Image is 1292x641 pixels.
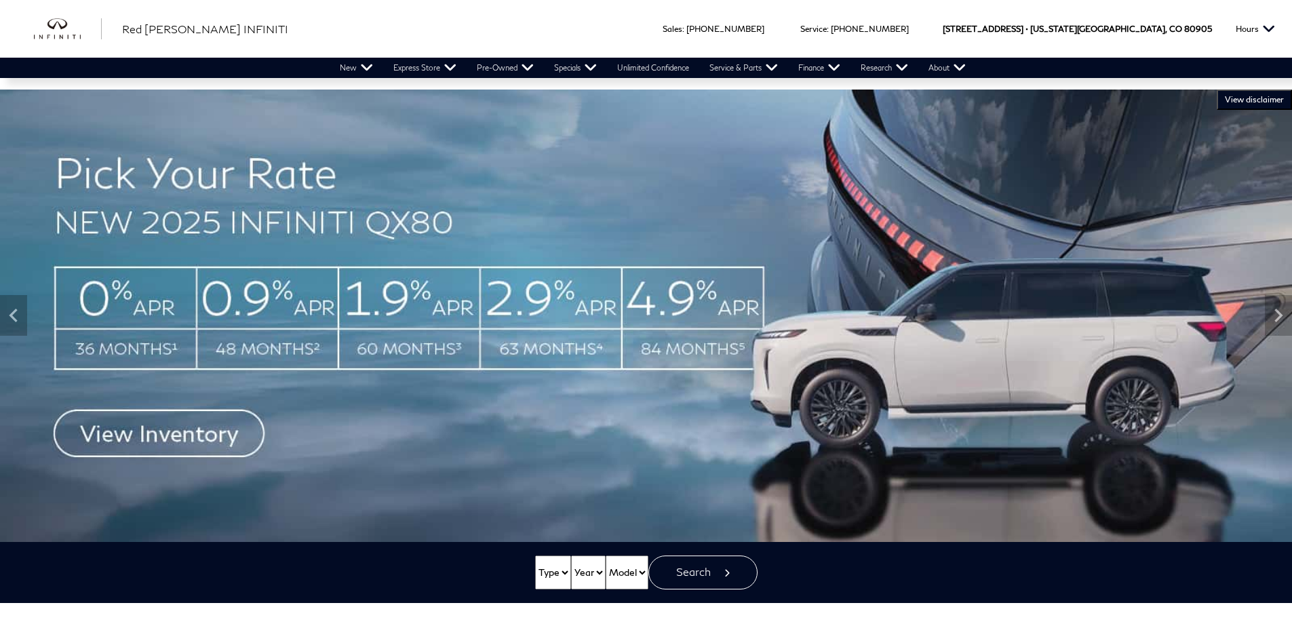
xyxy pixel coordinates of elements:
[34,18,102,40] img: INFINITI
[800,24,827,34] span: Service
[467,58,544,78] a: Pre-Owned
[918,58,976,78] a: About
[827,24,829,34] span: :
[535,556,571,589] select: Vehicle Type
[648,556,758,589] button: Search
[571,556,606,589] select: Vehicle Year
[943,24,1212,34] a: [STREET_ADDRESS] • [US_STATE][GEOGRAPHIC_DATA], CO 80905
[1217,90,1292,110] button: VIEW DISCLAIMER
[122,22,288,35] span: Red [PERSON_NAME] INFINITI
[34,18,102,40] a: infiniti
[682,24,684,34] span: :
[330,58,976,78] nav: Main Navigation
[831,24,909,34] a: [PHONE_NUMBER]
[663,24,682,34] span: Sales
[383,58,467,78] a: Express Store
[544,58,607,78] a: Specials
[788,58,850,78] a: Finance
[850,58,918,78] a: Research
[122,21,288,37] a: Red [PERSON_NAME] INFINITI
[330,58,383,78] a: New
[607,58,699,78] a: Unlimited Confidence
[606,556,648,589] select: Vehicle Model
[699,58,788,78] a: Service & Parts
[1225,94,1284,105] span: VIEW DISCLAIMER
[686,24,764,34] a: [PHONE_NUMBER]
